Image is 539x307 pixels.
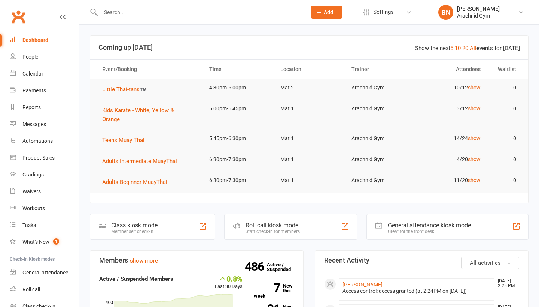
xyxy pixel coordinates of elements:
div: [PERSON_NAME] [457,6,500,12]
div: Payments [22,88,46,93]
td: 0 [487,130,523,147]
a: Tasks [10,217,79,234]
div: Messages [22,121,46,127]
a: What's New1 [10,234,79,251]
td: Arachnid Gym [345,100,416,117]
td: Arachnid Gym [345,79,416,96]
div: Show the next events for [DATE] [415,44,520,53]
td: 3/12 [416,100,487,117]
a: Workouts [10,200,79,217]
th: Event/Booking [95,60,202,79]
div: What's New [22,239,49,245]
button: Adults Beginner MuayThai [102,178,173,187]
td: Arachnid Gym [345,172,416,189]
h3: Recent Activity [324,257,519,264]
div: General attendance [22,270,68,276]
td: Mat 2 [274,79,345,96]
button: Adults Intermediate MuayThai [102,157,182,166]
td: 0 [487,151,523,168]
td: Mat 1 [274,151,345,168]
div: BN [438,5,453,20]
a: show [468,105,481,111]
a: show [468,135,481,141]
h3: Coming up [DATE] [98,44,520,51]
h3: Members [99,257,294,264]
a: Gradings [10,166,79,183]
a: 7New this week [254,283,294,298]
td: 0 [487,79,523,96]
th: Time [202,60,274,79]
a: Dashboard [10,32,79,49]
time: [DATE] 2:25 PM [494,279,519,288]
a: Clubworx [9,7,28,26]
div: Staff check-in for members [246,229,300,234]
a: Calendar [10,65,79,82]
th: Location [274,60,345,79]
div: Workouts [22,205,45,211]
a: Product Sales [10,150,79,166]
span: Adults Beginner MuayThai [102,179,167,185]
td: 0 [487,172,523,189]
td: Mat 1 [274,172,345,189]
a: Messages [10,116,79,133]
strong: 486 [245,261,267,272]
td: Mat 1 [274,130,345,147]
td: 5:00pm-5:45pm [202,100,274,117]
div: Roll call kiosk mode [246,222,300,229]
td: 0 [487,100,523,117]
div: People [22,54,38,60]
div: Class kiosk mode [111,222,158,229]
a: Reports [10,99,79,116]
div: Calendar [22,71,43,77]
td: 6:30pm-7:30pm [202,172,274,189]
a: General attendance kiosk mode [10,264,79,281]
a: People [10,49,79,65]
button: All activities [461,257,519,269]
a: Automations [10,133,79,150]
span: Kids Karate - White, Yellow & Orange [102,107,174,123]
th: Waitlist [487,60,523,79]
a: show [468,85,481,90]
button: Add [311,6,342,19]
div: Gradings [22,172,44,178]
a: Roll call [10,281,79,298]
td: Arachnid Gym [345,151,416,168]
span: 1 [53,238,59,245]
div: Reports [22,104,41,110]
div: Roll call [22,286,40,292]
div: Great for the front desk [388,229,471,234]
td: Arachnid Gym [345,130,416,147]
td: 4:30pm-5:00pm [202,79,274,96]
span: All activities [470,260,501,266]
div: Member self check-in [111,229,158,234]
span: Teens Muay Thai [102,137,144,144]
button: Kids Karate - White, Yellow & Orange [102,106,196,124]
td: Mat 1 [274,100,345,117]
strong: Active / Suspended Members [99,276,173,282]
button: Little Thai-tans™️ [102,85,152,94]
span: Adults Intermediate MuayThai [102,158,177,165]
div: 0.8% [215,274,243,283]
a: 10 [455,45,461,52]
a: [PERSON_NAME] [342,282,383,288]
div: Automations [22,138,53,144]
th: Trainer [345,60,416,79]
a: Waivers [10,183,79,200]
div: Waivers [22,188,41,194]
div: Access control: access granted (at 2:24PM on [DATE]) [342,288,491,294]
td: 4/20 [416,151,487,168]
div: Arachnid Gym [457,12,500,19]
a: 5 [450,45,453,52]
a: All [470,45,476,52]
td: 5:45pm-6:30pm [202,130,274,147]
td: 11/20 [416,172,487,189]
span: Settings [373,4,394,21]
th: Attendees [416,60,487,79]
a: 486Active / Suspended [267,257,300,277]
a: 20 [462,45,468,52]
a: show more [130,257,158,264]
a: show [468,156,481,162]
td: 14/24 [416,130,487,147]
button: Teens Muay Thai [102,136,150,145]
div: Tasks [22,222,36,228]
